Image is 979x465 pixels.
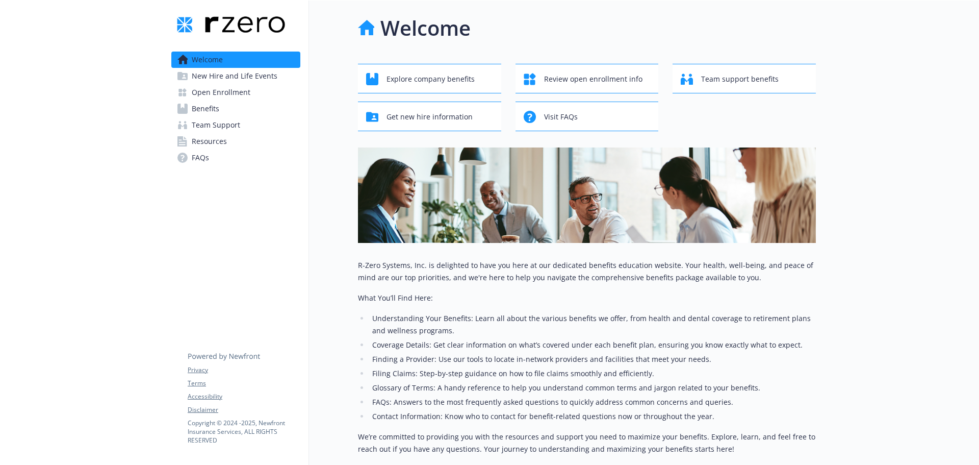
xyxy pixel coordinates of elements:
p: What You’ll Find Here: [358,292,816,304]
button: Explore company benefits [358,64,501,93]
span: FAQs [192,150,209,166]
span: Welcome [192,52,223,68]
a: Open Enrollment [171,84,300,101]
a: FAQs [171,150,300,166]
span: Get new hire information [387,107,473,127]
li: Finding a Provider: Use our tools to locate in-network providers and facilities that meet your ne... [369,353,816,365]
span: Open Enrollment [192,84,250,101]
a: Team Support [171,117,300,133]
button: Get new hire information [358,102,501,131]
span: Resources [192,133,227,150]
a: Accessibility [188,392,300,401]
img: overview page banner [358,148,816,243]
p: We’re committed to providing you with the resources and support you need to maximize your benefit... [358,431,816,455]
span: Team Support [192,117,240,133]
a: Disclaimer [188,405,300,414]
button: Team support benefits [673,64,816,93]
li: Glossary of Terms: A handy reference to help you understand common terms and jargon related to yo... [369,382,816,394]
span: Team support benefits [701,69,779,89]
li: Coverage Details: Get clear information on what’s covered under each benefit plan, ensuring you k... [369,339,816,351]
span: Review open enrollment info [544,69,642,89]
li: Understanding Your Benefits: Learn all about the various benefits we offer, from health and denta... [369,312,816,337]
li: Contact Information: Know who to contact for benefit-related questions now or throughout the year. [369,410,816,423]
button: Visit FAQs [516,102,659,131]
span: Benefits [192,101,219,117]
li: Filing Claims: Step-by-step guidance on how to file claims smoothly and efficiently. [369,368,816,380]
span: Explore company benefits [387,69,475,89]
li: FAQs: Answers to the most frequently asked questions to quickly address common concerns and queries. [369,396,816,408]
a: Privacy [188,365,300,375]
a: Terms [188,379,300,388]
h1: Welcome [380,13,471,43]
a: Welcome [171,52,300,68]
p: R-Zero Systems, Inc. is delighted to have you here at our dedicated benefits education website. Y... [358,259,816,284]
span: New Hire and Life Events [192,68,277,84]
a: New Hire and Life Events [171,68,300,84]
a: Resources [171,133,300,150]
p: Copyright © 2024 - 2025 , Newfront Insurance Services, ALL RIGHTS RESERVED [188,419,300,445]
button: Review open enrollment info [516,64,659,93]
a: Benefits [171,101,300,117]
span: Visit FAQs [544,107,578,127]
